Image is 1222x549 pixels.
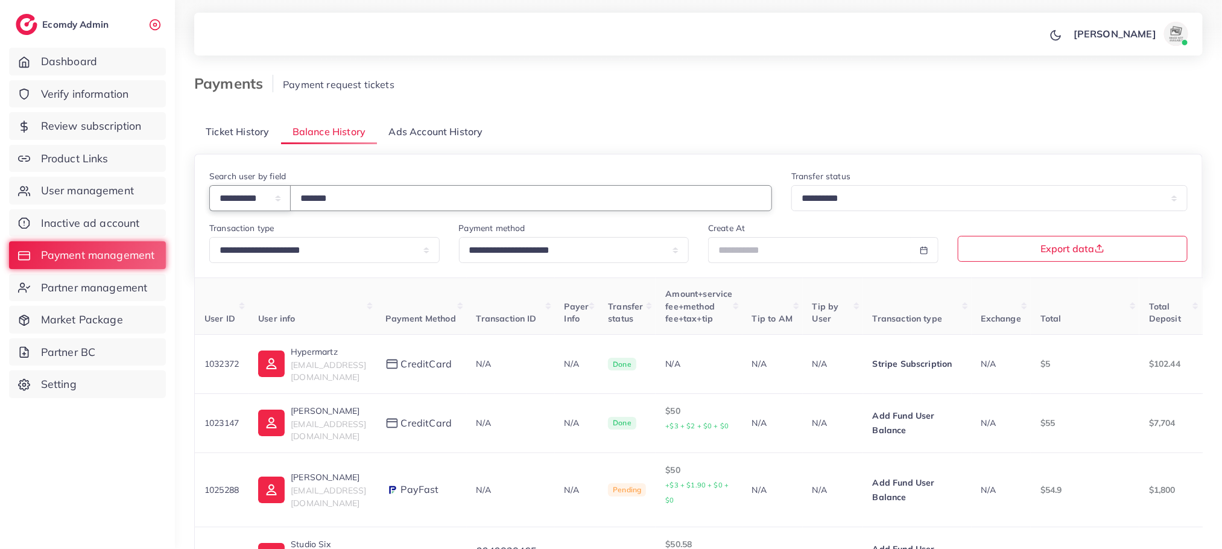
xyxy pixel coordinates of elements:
[812,301,839,324] span: Tip by User
[873,357,962,371] p: Stripe Subscription
[41,118,142,134] span: Review subscription
[565,357,589,371] p: N/A
[41,183,134,198] span: User management
[1040,483,1130,497] p: $54.9
[9,80,166,108] a: Verify information
[9,370,166,398] a: Setting
[608,483,646,497] span: Pending
[401,357,452,371] span: creditCard
[41,86,129,102] span: Verify information
[608,417,636,430] span: Done
[1041,244,1104,253] span: Export data
[291,485,366,508] span: [EMAIL_ADDRESS][DOMAIN_NAME]
[812,416,853,430] p: N/A
[812,483,853,497] p: N/A
[291,404,366,418] p: [PERSON_NAME]
[41,312,123,328] span: Market Package
[752,313,793,324] span: Tip to AM
[9,274,166,302] a: Partner management
[565,301,589,324] span: Payer Info
[1040,313,1062,324] span: Total
[204,313,235,324] span: User ID
[1149,416,1192,430] p: $7,704
[206,125,269,139] span: Ticket History
[291,419,366,442] span: [EMAIL_ADDRESS][DOMAIN_NAME]
[9,241,166,269] a: Payment management
[752,357,793,371] p: N/A
[565,416,589,430] p: N/A
[665,481,729,504] small: +$3 + $1.90 + $0 + $0
[41,215,140,231] span: Inactive ad account
[209,170,286,182] label: Search user by field
[873,408,962,437] p: Add Fund User Balance
[752,416,793,430] p: N/A
[608,358,636,371] span: Done
[708,222,745,234] label: Create At
[981,484,996,495] span: N/A
[9,338,166,366] a: Partner BC
[9,177,166,205] a: User management
[1149,483,1192,497] p: $1,800
[386,313,456,324] span: Payment Method
[41,151,109,167] span: Product Links
[283,78,394,90] span: Payment request tickets
[204,357,239,371] p: 1032372
[41,247,155,263] span: Payment management
[1040,358,1050,369] span: $5
[16,14,37,35] img: logo
[1164,22,1188,46] img: avatar
[258,477,285,503] img: ic-user-info.36bf1079.svg
[9,48,166,75] a: Dashboard
[1149,357,1192,371] p: $102.44
[476,417,491,428] span: N/A
[16,14,112,35] a: logoEcomdy Admin
[258,410,285,436] img: ic-user-info.36bf1079.svg
[812,357,853,371] p: N/A
[204,483,239,497] p: 1025288
[981,417,996,428] span: N/A
[752,483,793,497] p: N/A
[459,222,525,234] label: Payment method
[665,358,732,370] div: N/A
[194,75,273,92] h3: Payments
[565,483,589,497] p: N/A
[41,344,96,360] span: Partner BC
[665,422,729,430] small: +$3 + $2 + $0 + $0
[41,376,77,392] span: Setting
[386,484,398,496] img: payment
[293,125,366,139] span: Balance History
[258,351,285,377] img: ic-user-info.36bf1079.svg
[873,475,962,504] p: Add Fund User Balance
[1149,301,1181,324] span: Total Deposit
[291,470,366,484] p: [PERSON_NAME]
[209,222,274,234] label: Transaction type
[401,416,452,430] span: creditCard
[791,170,850,182] label: Transfer status
[42,19,112,30] h2: Ecomdy Admin
[9,145,166,173] a: Product Links
[665,404,732,433] p: $50
[386,418,398,428] img: payment
[258,313,295,324] span: User info
[386,359,398,369] img: payment
[9,306,166,334] a: Market Package
[41,54,97,69] span: Dashboard
[665,463,732,507] p: $50
[981,358,996,369] span: N/A
[1040,416,1130,430] p: $55
[873,313,943,324] span: Transaction type
[389,125,483,139] span: Ads Account History
[981,313,1021,324] span: Exchange
[665,288,732,324] span: Amount+service fee+method fee+tax+tip
[1067,22,1193,46] a: [PERSON_NAME]avatar
[204,416,239,430] p: 1023147
[41,280,148,296] span: Partner management
[476,358,491,369] span: N/A
[476,313,537,324] span: Transaction ID
[1074,27,1156,41] p: [PERSON_NAME]
[9,112,166,140] a: Review subscription
[958,236,1188,262] button: Export data
[9,209,166,237] a: Inactive ad account
[476,484,491,495] span: N/A
[291,360,366,382] span: [EMAIL_ADDRESS][DOMAIN_NAME]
